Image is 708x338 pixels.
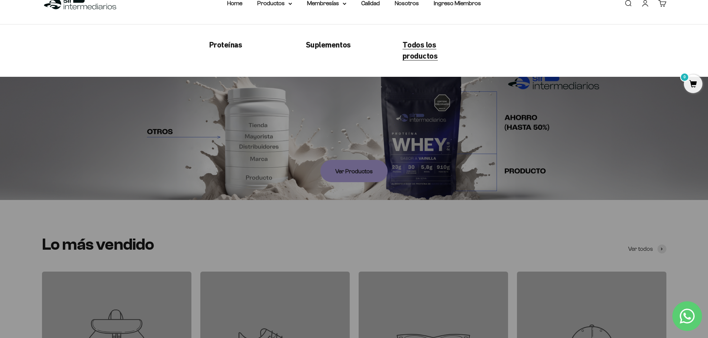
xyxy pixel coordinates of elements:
[306,40,351,49] span: Suplementos
[306,39,351,50] a: Suplementos
[403,40,438,60] span: Todos los productos
[209,39,242,50] a: Proteínas
[684,81,702,89] a: 0
[628,244,666,254] a: Ver todos
[209,40,242,49] span: Proteínas
[680,73,689,82] mark: 0
[403,39,469,62] a: Todos los productos
[320,160,388,182] a: Ver Productos
[42,235,154,253] split-lines: Lo más vendido
[628,244,653,254] span: Ver todos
